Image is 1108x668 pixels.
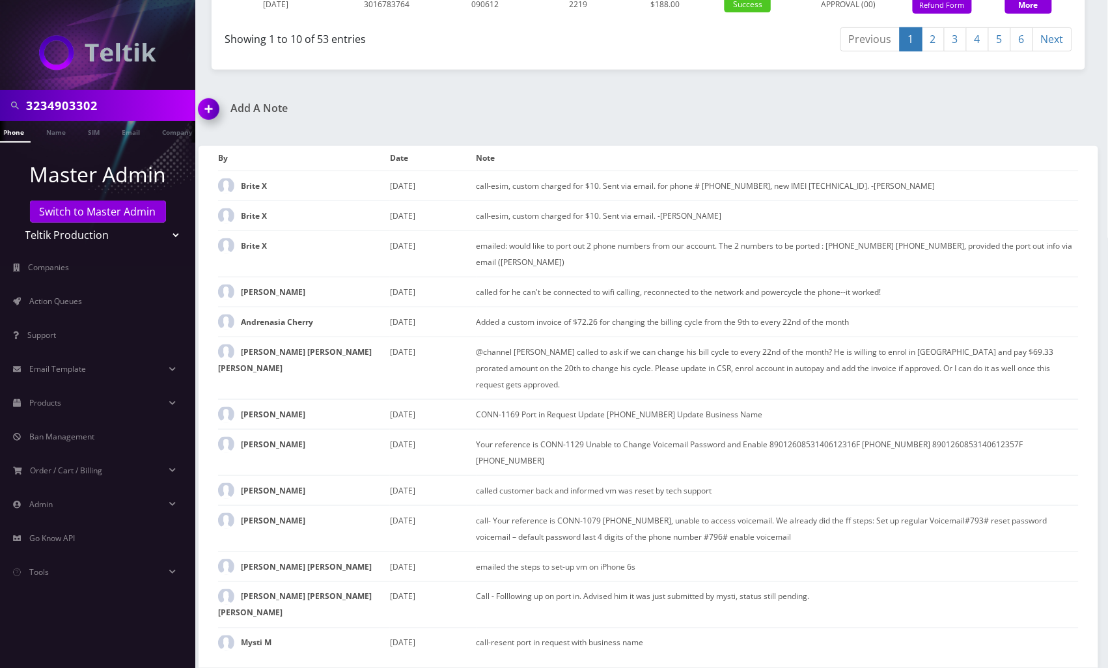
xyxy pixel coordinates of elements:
a: Add A Note [199,102,639,115]
strong: [PERSON_NAME] [241,286,305,298]
span: Products [29,397,61,408]
strong: Brite X [241,210,267,221]
input: Search in Company [26,93,192,118]
span: Go Know API [29,533,75,544]
span: Admin [29,499,53,510]
td: emailed the steps to set-up vm on iPhone 6s [477,551,1079,581]
a: 6 [1010,27,1033,51]
th: By [218,146,390,171]
div: Showing 1 to 10 of 53 entries [225,26,639,47]
td: [DATE] [390,475,476,505]
strong: Brite X [241,180,267,191]
span: Action Queues [29,296,82,307]
td: called for he can't be connected to wifi calling, reconnected to the network and powercycle the p... [477,277,1079,307]
strong: [PERSON_NAME] [241,409,305,420]
td: [DATE] [390,581,476,628]
span: Ban Management [29,431,94,442]
td: CONN-1169 Port in Request Update [PHONE_NUMBER] Update Business Name [477,399,1079,429]
strong: [PERSON_NAME] [241,485,305,496]
span: Email Template [29,363,86,374]
a: Company [156,121,199,141]
td: [DATE] [390,201,476,231]
strong: Andrenasia Cherry [241,316,313,327]
strong: [PERSON_NAME] [PERSON_NAME] [PERSON_NAME] [218,591,372,619]
a: 2 [922,27,945,51]
td: [DATE] [390,551,476,581]
td: Added a custom invoice of $72.26 for changing the billing cycle from the 9th to every 22nd of the... [477,307,1079,337]
strong: Brite X [241,240,267,251]
td: call- Your reference is CONN-1079 [PHONE_NUMBER], unable to access voicemail. We already did the ... [477,505,1079,551]
td: call-esim, custom charged for $10. Sent via email. for phone # [PHONE_NUMBER], new IMEI [TECHNICA... [477,171,1079,201]
a: Previous [840,27,900,51]
th: Date [390,146,476,171]
strong: [PERSON_NAME] [PERSON_NAME] [PERSON_NAME] [218,346,372,374]
a: Name [40,121,72,141]
td: @channel [PERSON_NAME] called to ask if we can change his bill cycle to every 22nd of the month? ... [477,337,1079,399]
td: [DATE] [390,171,476,201]
a: Next [1032,27,1072,51]
a: 5 [988,27,1011,51]
strong: [PERSON_NAME] [241,515,305,526]
td: Your reference is CONN-1129 Unable to Change Voicemail Password and Enable 8901260853140612316F [... [477,429,1079,475]
span: Tools [29,566,49,578]
td: [DATE] [390,429,476,475]
td: [DATE] [390,337,476,399]
strong: Mysti M [241,637,271,648]
span: Companies [29,262,70,273]
a: Switch to Master Admin [30,201,166,223]
a: 3 [944,27,967,51]
td: [DATE] [390,399,476,429]
a: SIM [81,121,106,141]
td: [DATE] [390,505,476,551]
strong: [PERSON_NAME] [PERSON_NAME] [241,561,372,572]
a: 4 [966,27,989,51]
a: Email [115,121,146,141]
td: emailed: would like to port out 2 phone numbers from our account. The 2 numbers to be ported : [P... [477,230,1079,277]
td: [DATE] [390,277,476,307]
td: [DATE] [390,628,476,658]
td: Call - Folllowing up on port in. Advised him it was just submitted by mysti, status still pending. [477,581,1079,628]
td: called customer back and informed vm was reset by tech support [477,475,1079,505]
td: [DATE] [390,230,476,277]
th: Note [477,146,1079,171]
strong: [PERSON_NAME] [241,439,305,450]
td: call-esim, custom charged for $10. Sent via email. -[PERSON_NAME] [477,201,1079,231]
span: Support [27,329,56,341]
td: call-resent port in request with business name [477,628,1079,658]
a: 1 [900,27,922,51]
img: Teltik Production [39,35,156,70]
span: Order / Cart / Billing [31,465,103,476]
td: [DATE] [390,307,476,337]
